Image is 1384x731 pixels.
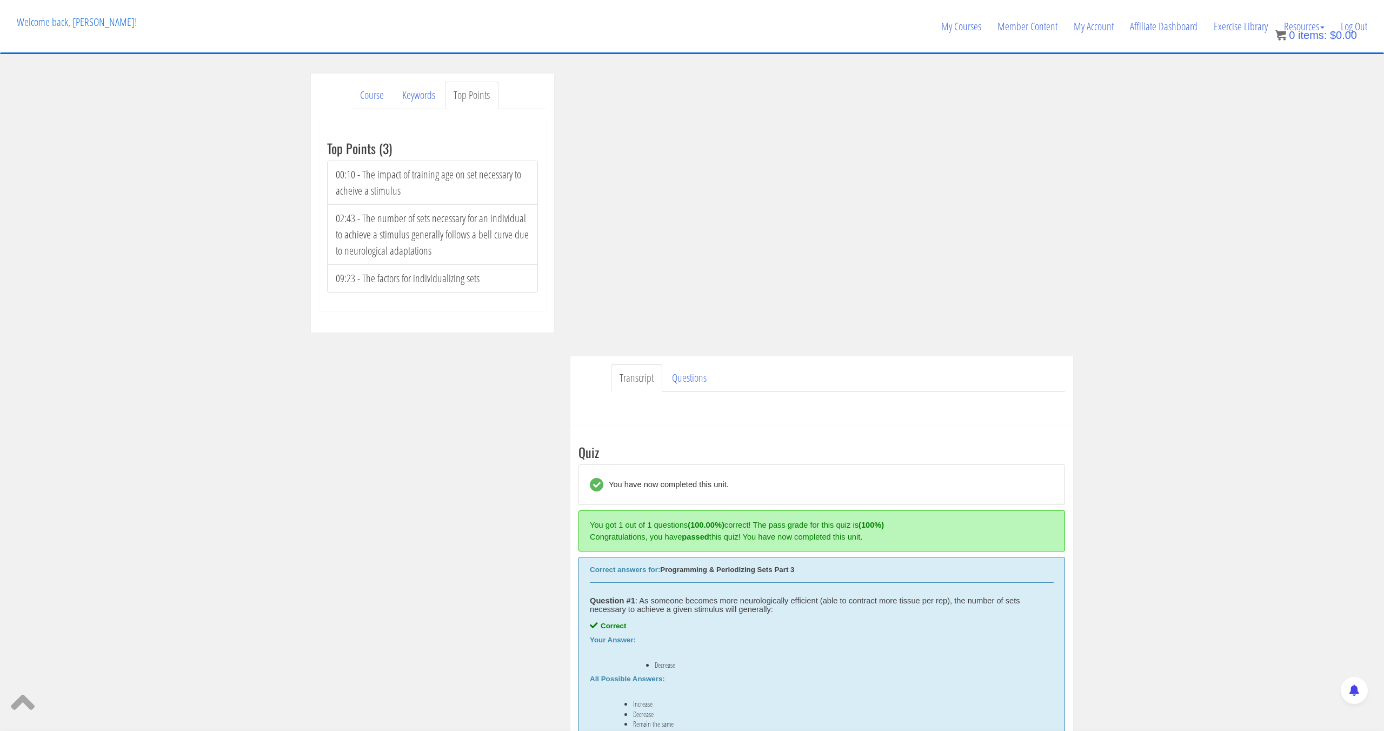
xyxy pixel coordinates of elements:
[1066,1,1122,52] a: My Account
[445,82,498,109] a: Top Points
[663,364,715,392] a: Questions
[655,661,1032,669] li: Decrease
[1275,30,1286,41] img: icon11.png
[327,141,538,155] h3: Top Points (3)
[590,519,1048,531] div: You got 1 out of 1 questions correct! The pass grade for this quiz is
[9,1,145,44] p: Welcome back, [PERSON_NAME]!
[1298,29,1327,41] span: items:
[1330,29,1357,41] bdi: 0.00
[633,700,1032,708] li: Increase
[590,622,1054,630] div: Correct
[611,364,662,392] a: Transcript
[1122,1,1206,52] a: Affiliate Dashboard
[603,478,729,491] div: You have now completed this unit.
[682,533,709,541] strong: passed
[933,1,989,52] a: My Courses
[590,596,1054,614] div: : As someone becomes more neurologically efficient (able to contract more tissue per rep), the nu...
[633,710,1032,719] li: Decrease
[688,521,724,529] strong: (100.00%)
[590,566,1054,574] div: Programming & Periodizing Sets Part 3
[1275,29,1357,41] a: 0 items: $0.00
[590,675,665,683] b: All Possible Answers:
[1276,1,1333,52] a: Resources
[590,636,636,644] b: Your Answer:
[633,720,1032,728] li: Remain the same
[859,521,884,529] strong: (100%)
[327,161,538,205] li: 00:10 - The impact of training age on set necessary to acheive a stimulus
[1289,29,1295,41] span: 0
[590,531,1048,543] div: Congratulations, you have this quiz! You have now completed this unit.
[1333,1,1375,52] a: Log Out
[327,204,538,265] li: 02:43 - The number of sets necessary for an individual to achieve a stimulus generally follows a ...
[351,82,392,109] a: Course
[327,264,538,293] li: 09:23 - The factors for individualizing sets
[1206,1,1276,52] a: Exercise Library
[590,596,635,605] strong: Question #1
[394,82,444,109] a: Keywords
[578,445,1065,459] h3: Quiz
[1330,29,1336,41] span: $
[989,1,1066,52] a: Member Content
[590,566,660,574] b: Correct answers for:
